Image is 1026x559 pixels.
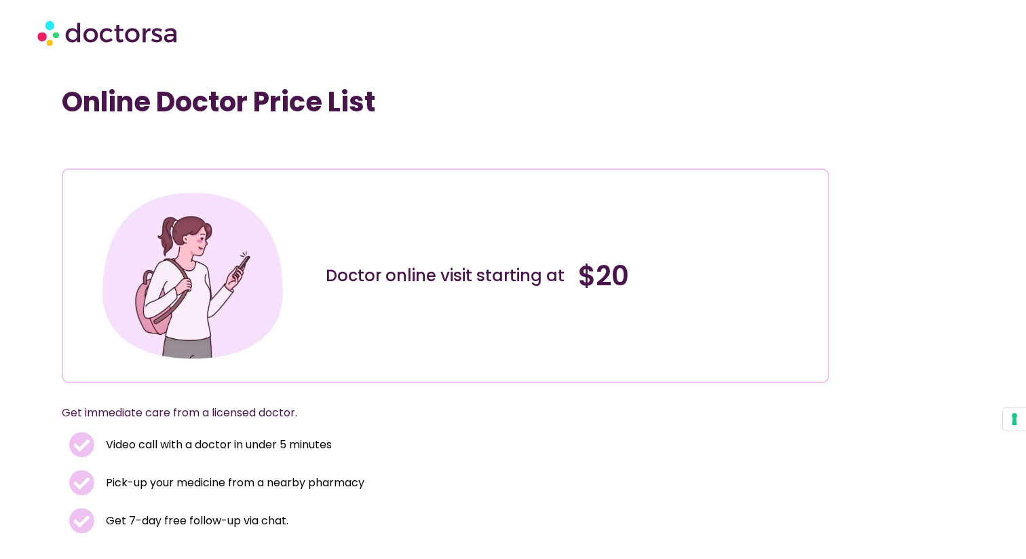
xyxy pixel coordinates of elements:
span: Get 7-day free follow-up via chat. [102,511,288,530]
span: Video call with a doctor in under 5 minutes [102,435,332,454]
h1: Online Doctor Price List [62,86,829,118]
p: Get immediate care from a licensed doctor. [62,403,797,422]
span: Pick-up your medicine from a nearby pharmacy [102,473,364,492]
img: Illustration depicting a young woman in a casual outfit, engaged with her smartphone. She has a p... [97,180,288,372]
button: Your consent preferences for tracking technologies [1003,408,1026,431]
h4: $20 [578,259,817,292]
div: Doctor online visit starting at [326,265,565,287]
iframe: Customer reviews powered by Trustpilot [69,139,272,155]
